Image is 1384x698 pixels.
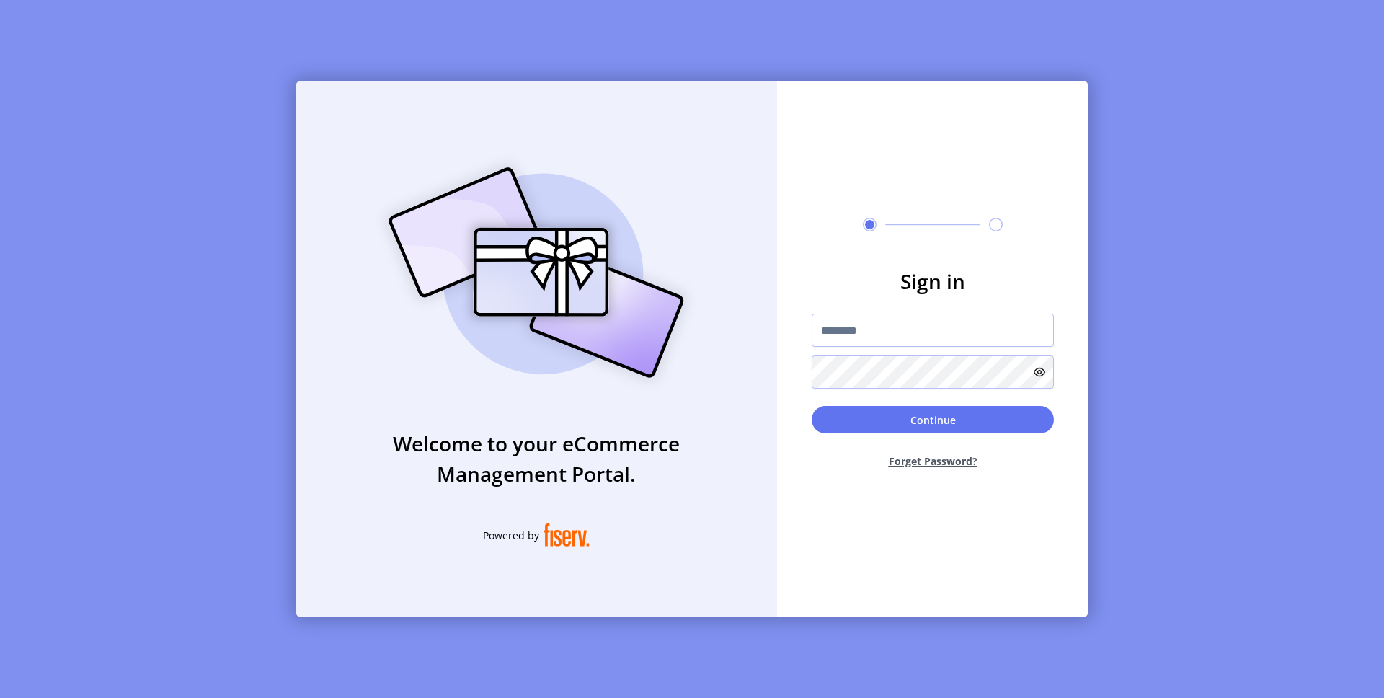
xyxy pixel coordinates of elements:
[812,266,1054,296] h3: Sign in
[483,528,539,543] span: Powered by
[367,151,706,394] img: card_Illustration.svg
[812,442,1054,480] button: Forget Password?
[296,428,777,489] h3: Welcome to your eCommerce Management Portal.
[812,406,1054,433] button: Continue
